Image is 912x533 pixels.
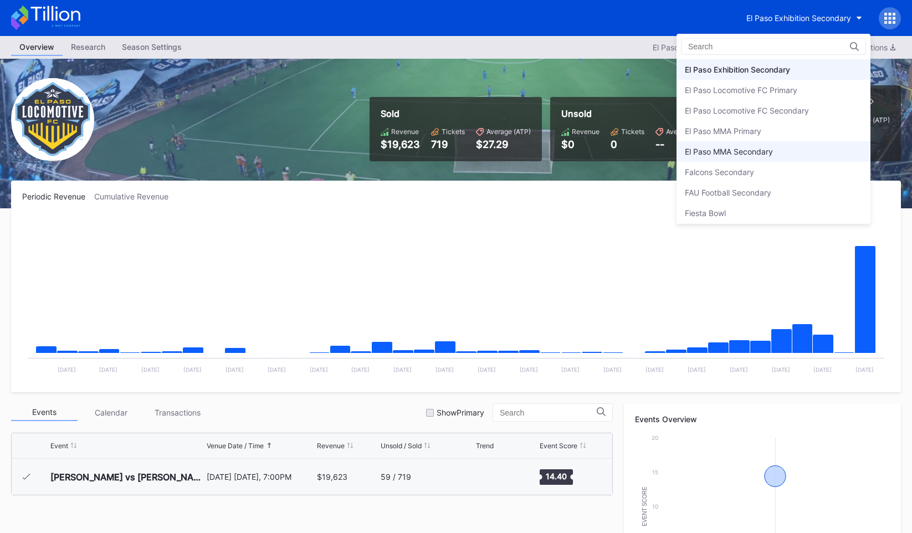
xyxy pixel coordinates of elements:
div: El Paso Exhibition Secondary [685,65,790,74]
div: FAU Football Secondary [685,188,771,197]
input: Search [688,42,785,51]
div: El Paso MMA Primary [685,126,761,136]
div: El Paso Locomotive FC Secondary [685,106,809,115]
div: El Paso Locomotive FC Primary [685,85,797,95]
div: El Paso MMA Secondary [685,147,773,156]
div: Falcons Secondary [685,167,754,177]
div: Fiesta Bowl [685,208,726,218]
